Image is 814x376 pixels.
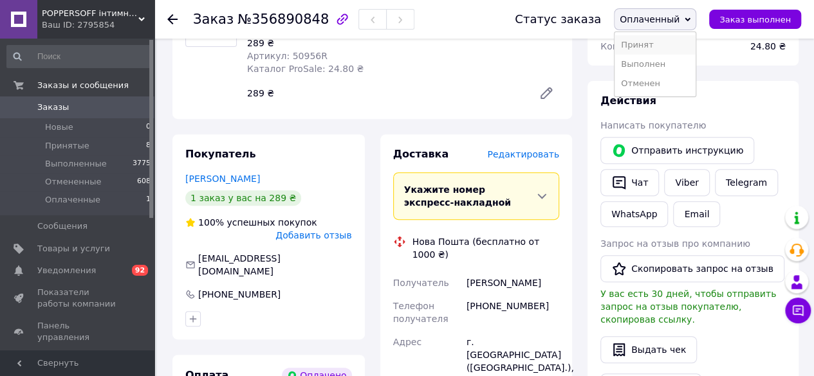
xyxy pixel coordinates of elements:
li: Выполнен [615,55,696,74]
span: Отмененные [45,176,101,188]
a: Редактировать [533,80,559,106]
div: Нова Пошта (бесплатно от 1000 ₴) [409,235,563,261]
div: Статус заказа [515,13,601,26]
span: Укажите номер экспресс-накладной [404,184,511,208]
span: Заказ [193,12,234,27]
span: Комиссия за заказ [600,41,689,51]
a: Viber [664,169,709,196]
span: Новые [45,121,73,133]
a: Telegram [715,169,778,196]
span: Запрос на отзыв про компанию [600,238,750,249]
span: Показатели работы компании [37,287,119,310]
span: №356890848 [237,12,329,27]
span: Оплаченный [620,14,680,24]
span: 100% [198,217,224,228]
button: Выдать чек [600,336,697,363]
span: 8 [146,140,151,152]
span: Телефон получателя [393,301,449,324]
span: Добавить отзыв [275,230,351,240]
div: успешных покупок [185,216,317,229]
div: 289 ₴ [247,37,398,49]
div: [PHONE_NUMBER] [464,294,562,330]
li: Принят [615,35,696,55]
button: Чат с покупателем [785,298,811,323]
span: Выполненные [45,158,107,170]
span: 0 [146,121,151,133]
button: Email [673,201,720,227]
span: Заказы [37,102,69,113]
span: 24.80 ₴ [750,41,786,51]
button: Чат [600,169,659,196]
span: 92 [132,265,148,276]
span: Сообщения [37,220,88,232]
a: [PERSON_NAME] [185,174,260,184]
span: Получатель [393,278,449,288]
span: Уведомления [37,265,96,276]
span: [EMAIL_ADDRESS][DOMAIN_NAME] [198,253,281,276]
span: Товары и услуги [37,243,110,255]
input: Поиск [6,45,152,68]
span: Каталог ProSale: 24.80 ₴ [247,64,364,74]
div: [PHONE_NUMBER] [197,288,282,301]
span: Редактировать [487,149,559,159]
span: У вас есть 30 дней, чтобы отправить запрос на отзыв покупателю, скопировав ссылку. [600,289,776,325]
button: Скопировать запрос на отзыв [600,255,784,282]
span: Написать покупателю [600,120,706,130]
div: Ваш ID: 2795854 [42,19,154,31]
span: Доставка [393,148,449,160]
span: Адрес [393,337,421,347]
span: Принятые [45,140,89,152]
span: Панель управления [37,320,119,343]
span: Артикул: 50956R [247,51,328,61]
a: WhatsApp [600,201,668,227]
span: 3775 [133,158,151,170]
span: Заказ выполнен [719,15,791,24]
span: Оплаченные [45,194,100,206]
button: Отправить инструкцию [600,137,754,164]
li: Отменен [615,74,696,93]
button: Заказ выполнен [709,10,801,29]
div: 1 заказ у вас на 289 ₴ [185,190,301,206]
div: [PERSON_NAME] [464,271,562,294]
span: 608 [137,176,151,188]
span: Покупатель [185,148,255,160]
span: POPPERSOFF інтимні товари [42,8,138,19]
span: Действия [600,94,656,107]
span: 1 [146,194,151,206]
div: 289 ₴ [242,84,528,102]
div: Вернуться назад [167,13,178,26]
span: Заказы и сообщения [37,80,129,91]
